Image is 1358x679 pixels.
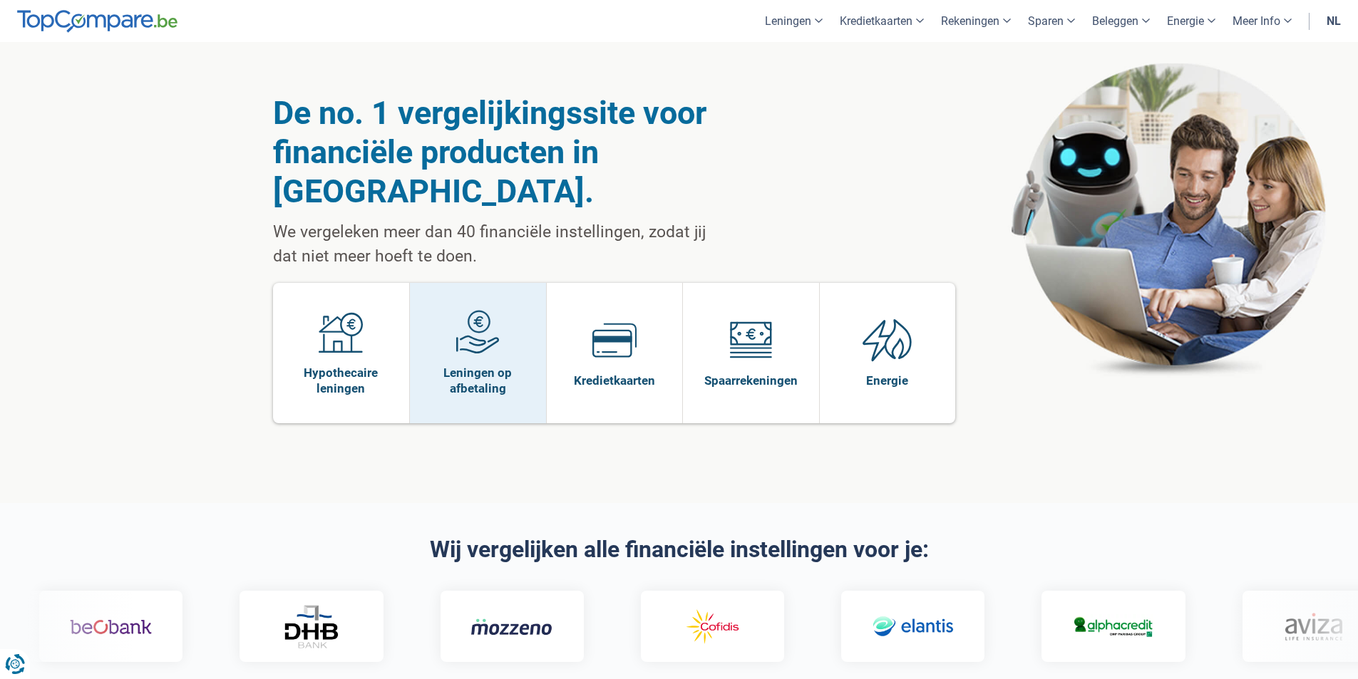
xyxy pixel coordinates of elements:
[417,365,539,396] span: Leningen op afbetaling
[456,310,500,354] img: Leningen op afbetaling
[671,606,753,648] img: Cofidis
[273,93,720,211] h1: De no. 1 vergelijkingssite voor financiële producten in [GEOGRAPHIC_DATA].
[820,283,956,423] a: Energie Energie
[866,373,908,388] span: Energie
[273,283,410,423] a: Hypothecaire leningen Hypothecaire leningen
[592,318,637,362] img: Kredietkaarten
[871,606,953,648] img: Elantis
[319,310,363,354] img: Hypothecaire leningen
[574,373,655,388] span: Kredietkaarten
[69,606,151,648] img: Beobank
[410,283,546,423] a: Leningen op afbetaling Leningen op afbetaling
[704,373,798,388] span: Spaarrekeningen
[863,318,912,362] img: Energie
[1072,614,1154,639] img: Alphacredit
[470,618,552,636] img: Mozzeno
[273,220,720,269] p: We vergeleken meer dan 40 financiële instellingen, zodat jij dat niet meer hoeft te doen.
[729,318,773,362] img: Spaarrekeningen
[282,605,339,648] img: DHB Bank
[17,10,178,33] img: TopCompare
[547,283,683,423] a: Kredietkaarten Kredietkaarten
[683,283,819,423] a: Spaarrekeningen Spaarrekeningen
[280,365,403,396] span: Hypothecaire leningen
[273,537,1086,562] h2: Wij vergelijken alle financiële instellingen voor je:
